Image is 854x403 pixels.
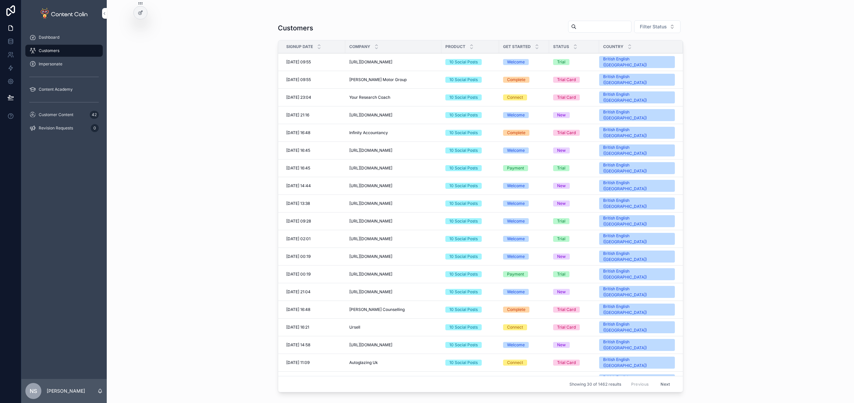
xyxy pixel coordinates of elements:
[507,271,524,277] div: Payment
[603,339,671,351] div: British English ([GEOGRAPHIC_DATA])
[603,162,671,174] div: British English ([GEOGRAPHIC_DATA])
[507,77,525,83] div: Complete
[349,254,392,259] span: [URL][DOMAIN_NAME]
[557,77,576,83] div: Trial Card
[507,254,525,260] div: Welcome
[553,44,569,49] span: Status
[603,268,671,280] div: British English ([GEOGRAPHIC_DATA])
[278,23,313,33] h1: Customers
[449,271,478,277] div: 10 Social Posts
[449,200,478,207] div: 10 Social Posts
[507,360,523,366] div: Connect
[286,77,311,82] span: [DATE] 09:55
[603,44,623,49] span: Country
[557,130,576,136] div: Trial Card
[286,95,311,100] span: [DATE] 23:04
[603,74,671,86] div: British English ([GEOGRAPHIC_DATA])
[507,236,525,242] div: Welcome
[286,201,310,206] span: [DATE] 13:38
[507,218,525,224] div: Welcome
[449,254,478,260] div: 10 Social Posts
[449,218,478,224] div: 10 Social Posts
[25,31,103,43] a: Dashboard
[349,307,405,312] span: [PERSON_NAME] Counselling
[39,61,62,67] span: Impersonate
[41,8,87,19] img: App logo
[449,289,478,295] div: 10 Social Posts
[603,251,671,263] div: British English ([GEOGRAPHIC_DATA])
[39,48,59,53] span: Customers
[25,109,103,121] a: Customer Content42
[349,130,388,135] span: Infinity Accountancy
[449,324,478,330] div: 10 Social Posts
[39,87,73,92] span: Content Academy
[557,324,576,330] div: Trial Card
[557,307,576,313] div: Trial Card
[557,112,566,118] div: New
[557,147,566,153] div: New
[603,321,671,333] div: British English ([GEOGRAPHIC_DATA])
[349,201,392,206] span: [URL][DOMAIN_NAME]
[349,77,407,82] span: [PERSON_NAME] Motor Group
[603,197,671,210] div: British English ([GEOGRAPHIC_DATA])
[349,360,378,365] span: Autoglazing Uk
[286,342,310,348] span: [DATE] 14:58
[603,127,671,139] div: British English ([GEOGRAPHIC_DATA])
[349,342,392,348] span: [URL][DOMAIN_NAME]
[286,148,310,153] span: [DATE] 16:45
[557,183,566,189] div: New
[569,382,621,387] span: Showing 30 of 1462 results
[449,130,478,136] div: 10 Social Posts
[656,379,675,389] button: Next
[557,59,565,65] div: Trial
[286,112,309,118] span: [DATE] 21:16
[603,286,671,298] div: British English ([GEOGRAPHIC_DATA])
[557,165,565,171] div: Trial
[507,289,525,295] div: Welcome
[449,342,478,348] div: 10 Social Posts
[557,271,565,277] div: Trial
[507,165,524,171] div: Payment
[557,254,566,260] div: New
[349,59,392,65] span: [URL][DOMAIN_NAME]
[449,183,478,189] div: 10 Social Posts
[286,325,309,330] span: [DATE] 16:21
[449,360,478,366] div: 10 Social Posts
[286,289,311,295] span: [DATE] 21:04
[25,83,103,95] a: Content Academy
[557,94,576,100] div: Trial Card
[349,183,392,188] span: [URL][DOMAIN_NAME]
[603,233,671,245] div: British English ([GEOGRAPHIC_DATA])
[507,324,523,330] div: Connect
[286,219,311,224] span: [DATE] 09:28
[603,215,671,227] div: British English ([GEOGRAPHIC_DATA])
[286,236,311,242] span: [DATE] 02:01
[449,112,478,118] div: 10 Social Posts
[557,342,566,348] div: New
[557,289,566,295] div: New
[503,44,531,49] span: Get Started
[449,147,478,153] div: 10 Social Posts
[603,144,671,156] div: British English ([GEOGRAPHIC_DATA])
[39,112,73,117] span: Customer Content
[349,325,360,330] span: Ursell
[603,374,671,386] div: British English ([GEOGRAPHIC_DATA])
[449,77,478,83] div: 10 Social Posts
[349,289,392,295] span: [URL][DOMAIN_NAME]
[507,112,525,118] div: Welcome
[349,148,392,153] span: [URL][DOMAIN_NAME]
[507,94,523,100] div: Connect
[449,307,478,313] div: 10 Social Posts
[286,254,311,259] span: [DATE] 00:19
[21,27,107,143] div: scrollable content
[286,272,311,277] span: [DATE] 00:19
[286,59,311,65] span: [DATE] 09:55
[603,180,671,192] div: British English ([GEOGRAPHIC_DATA])
[557,360,576,366] div: Trial Card
[286,130,310,135] span: [DATE] 16:48
[557,236,565,242] div: Trial
[349,165,392,171] span: [URL][DOMAIN_NAME]
[25,58,103,70] a: Impersonate
[286,165,310,171] span: [DATE] 16:45
[30,387,37,395] span: NS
